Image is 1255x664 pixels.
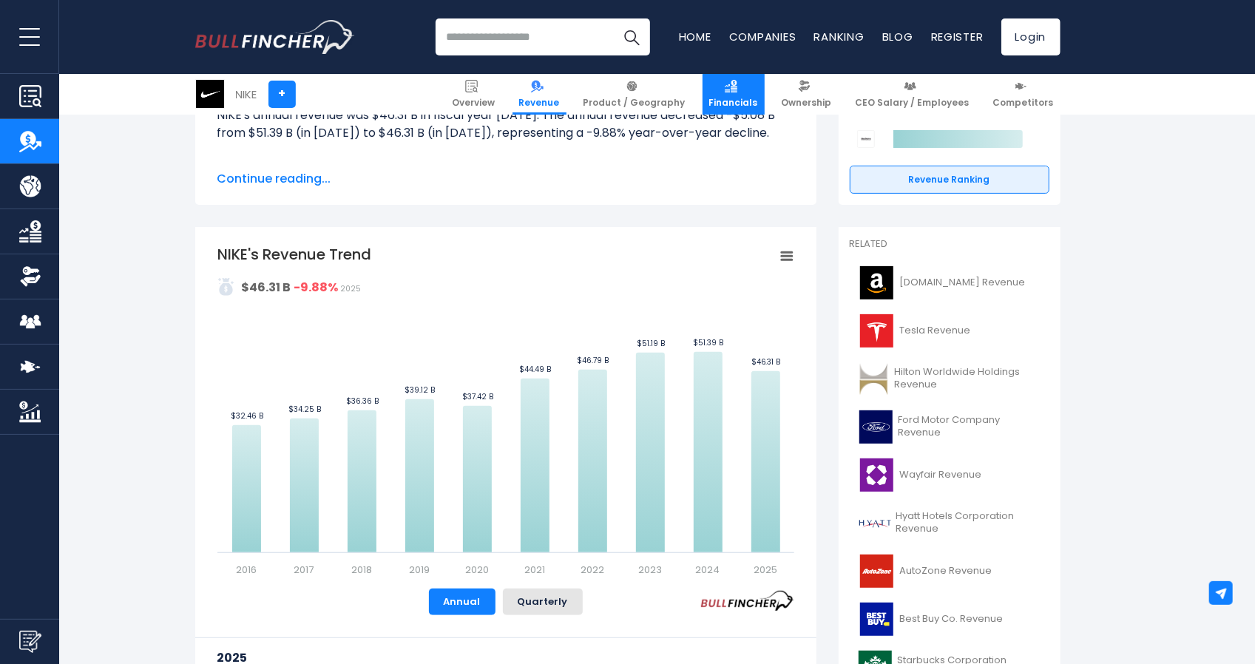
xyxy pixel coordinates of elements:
[850,359,1049,399] a: Hilton Worldwide Holdings Revenue
[931,29,984,44] a: Register
[882,29,913,44] a: Blog
[577,355,609,366] text: $46.79 B
[993,97,1054,109] span: Competitors
[859,410,894,444] img: F logo
[850,551,1049,592] a: AutoZone Revenue
[754,563,777,577] text: 2025
[577,74,692,115] a: Product / Geography
[1001,18,1061,55] a: Login
[217,278,235,296] img: addasd
[782,97,832,109] span: Ownership
[814,29,865,44] a: Ranking
[236,86,257,103] div: NIKE
[581,563,604,577] text: 2022
[465,563,489,577] text: 2020
[850,455,1049,495] a: Wayfair Revenue
[850,262,1049,303] a: [DOMAIN_NAME] Revenue
[636,338,664,349] text: $51.19 B
[857,130,875,148] img: Deckers Outdoor Corporation competitors logo
[236,563,257,577] text: 2016
[195,20,354,54] a: Go to homepage
[859,362,890,396] img: HLT logo
[351,563,372,577] text: 2018
[241,279,291,296] strong: $46.31 B
[217,106,794,142] li: NIKE's annual revenue was $46.31 B in fiscal year [DATE]. The annual revenue decreased -$5.08 B f...
[217,244,371,265] tspan: NIKE's Revenue Trend
[850,599,1049,640] a: Best Buy Co. Revenue
[519,364,551,375] text: $44.49 B
[288,404,320,415] text: $34.25 B
[729,29,796,44] a: Companies
[850,407,1049,447] a: Ford Motor Company Revenue
[613,18,650,55] button: Search
[703,74,765,115] a: Financials
[461,391,493,402] text: $37.42 B
[859,603,896,636] img: BBY logo
[709,97,758,109] span: Financials
[268,81,296,108] a: +
[217,170,794,188] span: Continue reading...
[859,266,896,299] img: AMZN logo
[446,74,502,115] a: Overview
[850,238,1049,251] p: Related
[217,244,794,577] svg: NIKE's Revenue Trend
[679,29,711,44] a: Home
[294,563,314,577] text: 2017
[751,356,780,367] text: $46.31 B
[859,458,896,492] img: W logo
[775,74,839,115] a: Ownership
[429,589,495,615] button: Annual
[856,97,970,109] span: CEO Salary / Employees
[695,563,720,577] text: 2024
[19,265,41,288] img: Ownership
[230,410,263,421] text: $32.46 B
[217,160,794,213] li: NIKE's quarterly revenue was $11.10 B in the quarter ending [DATE]. The quarterly revenue decreas...
[850,311,1049,351] a: Tesla Revenue
[345,396,378,407] text: $36.36 B
[513,74,566,115] a: Revenue
[524,563,545,577] text: 2021
[294,279,338,296] strong: -9.88%
[195,20,355,54] img: Bullfincher logo
[850,503,1049,543] a: Hyatt Hotels Corporation Revenue
[503,589,583,615] button: Quarterly
[583,97,686,109] span: Product / Geography
[849,74,976,115] a: CEO Salary / Employees
[638,563,662,577] text: 2023
[850,166,1049,194] a: Revenue Ranking
[196,80,224,108] img: NKE logo
[405,384,435,396] text: $39.12 B
[340,283,361,294] span: 2025
[453,97,495,109] span: Overview
[987,74,1061,115] a: Competitors
[859,555,896,588] img: AZO logo
[859,507,892,540] img: H logo
[519,97,560,109] span: Revenue
[859,314,896,348] img: TSLA logo
[409,563,430,577] text: 2019
[693,337,723,348] text: $51.39 B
